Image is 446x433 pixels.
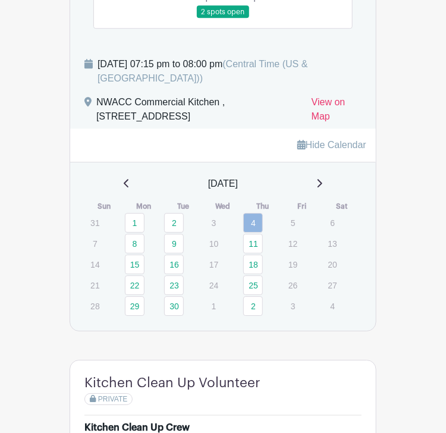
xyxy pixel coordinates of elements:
[96,95,302,128] div: NWACC Commercial Kitchen , [STREET_ADDRESS]
[322,200,362,212] th: Sat
[85,255,105,274] p: 14
[322,234,342,253] p: 13
[204,234,224,253] p: 10
[85,276,105,294] p: 21
[283,255,303,274] p: 19
[204,276,224,294] p: 24
[243,213,263,233] a: 4
[98,57,362,86] div: [DATE] 07:15 pm to 08:00 pm
[124,200,164,212] th: Mon
[164,213,184,233] a: 2
[243,255,263,274] a: 18
[243,275,263,295] a: 25
[282,200,322,212] th: Fri
[164,200,203,212] th: Tue
[208,177,238,191] span: [DATE]
[125,296,145,316] a: 29
[297,140,366,150] a: Hide Calendar
[283,214,303,232] p: 5
[312,95,362,128] a: View on Map
[283,276,303,294] p: 26
[98,59,308,83] span: (Central Time (US & [GEOGRAPHIC_DATA]))
[283,234,303,253] p: 12
[85,214,105,232] p: 31
[243,296,263,316] a: 2
[283,297,303,315] p: 3
[204,214,224,232] p: 3
[164,275,184,295] a: 23
[84,375,260,391] h4: Kitchen Clean Up Volunteer
[204,297,224,315] p: 1
[164,234,184,253] a: 9
[125,234,145,253] a: 8
[85,297,105,315] p: 28
[85,234,105,253] p: 7
[164,255,184,274] a: 16
[322,255,342,274] p: 20
[125,213,145,233] a: 1
[125,275,145,295] a: 22
[322,276,342,294] p: 27
[84,200,124,212] th: Sun
[204,255,224,274] p: 17
[322,214,342,232] p: 6
[125,255,145,274] a: 15
[243,200,282,212] th: Thu
[98,395,128,403] span: PRIVATE
[322,297,342,315] p: 4
[203,200,243,212] th: Wed
[164,296,184,316] a: 30
[243,234,263,253] a: 11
